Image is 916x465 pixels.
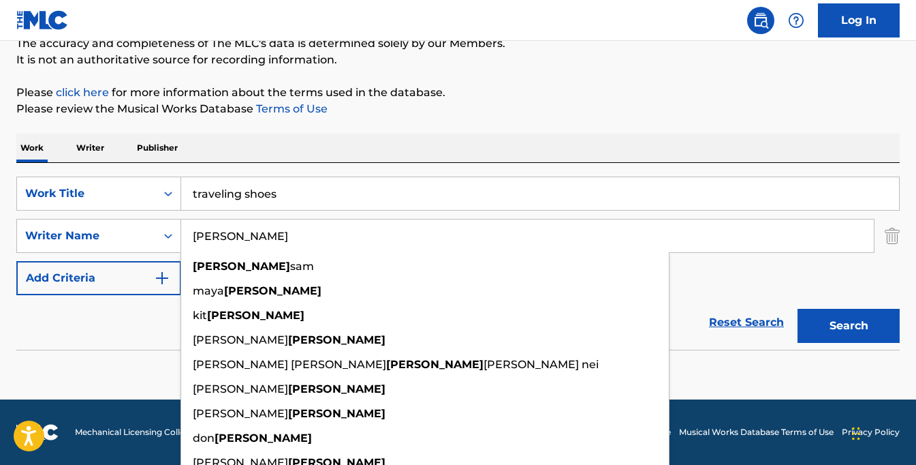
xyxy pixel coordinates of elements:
form: Search Form [16,177,900,350]
strong: [PERSON_NAME] [224,284,321,297]
span: kit [193,309,207,322]
a: Musical Works Database Terms of Use [679,426,834,438]
p: Publisher [133,134,182,162]
span: don [193,432,215,445]
span: [PERSON_NAME] [193,382,288,395]
p: Please review the Musical Works Database [16,101,900,117]
img: 9d2ae6d4665cec9f34b9.svg [154,270,170,286]
img: Delete Criterion [885,219,900,253]
span: Mechanical Licensing Collective © 2025 [75,426,233,438]
a: Terms of Use [253,102,328,115]
a: Privacy Policy [842,426,900,438]
p: Work [16,134,48,162]
button: Search [797,309,900,343]
p: It is not an authoritative source for recording information. [16,52,900,68]
img: help [788,12,804,29]
p: Please for more information about the terms used in the database. [16,85,900,101]
div: Work Title [25,185,148,202]
strong: [PERSON_NAME] [207,309,304,322]
strong: [PERSON_NAME] [288,382,385,395]
strong: [PERSON_NAME] [193,260,290,273]
span: [PERSON_NAME] [193,333,288,346]
a: click here [56,86,109,99]
span: [PERSON_NAME] [193,407,288,420]
span: sam [290,260,314,273]
strong: [PERSON_NAME] [215,432,312,445]
img: search [753,12,769,29]
span: [PERSON_NAME] [PERSON_NAME] [193,358,386,371]
button: Add Criteria [16,261,181,295]
iframe: Chat Widget [848,400,916,465]
a: Reset Search [702,307,791,337]
p: The accuracy and completeness of The MLC's data is determined solely by our Members. [16,35,900,52]
strong: [PERSON_NAME] [386,358,484,371]
div: Help [783,7,810,34]
p: Writer [72,134,108,162]
strong: [PERSON_NAME] [288,333,385,346]
img: logo [16,424,59,440]
strong: [PERSON_NAME] [288,407,385,420]
div: Writer Name [25,228,148,244]
span: [PERSON_NAME] nei [484,358,599,371]
img: MLC Logo [16,10,69,30]
span: maya [193,284,224,297]
a: Log In [818,3,900,37]
a: Public Search [747,7,774,34]
div: Drag [852,413,860,454]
